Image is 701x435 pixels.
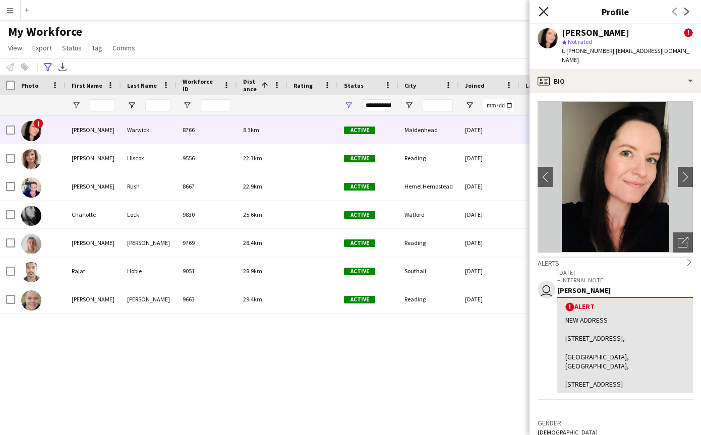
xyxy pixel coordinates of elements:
input: Workforce ID Filter Input [201,99,231,111]
span: 22.9km [243,182,262,190]
div: Southall [398,257,459,285]
span: Comms [112,43,135,52]
h3: Profile [530,5,701,18]
a: Export [28,41,56,54]
button: Open Filter Menu [127,101,136,110]
div: 9769 [177,229,237,257]
a: Tag [88,41,106,54]
div: 9830 [177,201,237,228]
input: Last Name Filter Input [145,99,170,111]
span: Export [32,43,52,52]
div: Rush [121,172,177,200]
span: Active [344,127,375,134]
span: t. [PHONE_NUMBER] [562,47,614,54]
div: Charlotte [66,201,121,228]
div: Rajat [66,257,121,285]
div: Hoble [121,257,177,285]
div: Bio [530,69,701,93]
span: 28.9km [243,267,262,275]
div: [PERSON_NAME] [562,28,629,37]
input: Joined Filter Input [483,99,513,111]
div: [DATE] [459,172,519,200]
a: View [4,41,26,54]
div: Maidenhead [398,116,459,144]
div: [DATE] [459,144,519,172]
span: Rating [294,82,313,89]
a: Status [58,41,86,54]
div: [DATE] [459,285,519,313]
div: [PERSON_NAME] [66,144,121,172]
span: Workforce ID [183,78,219,93]
span: View [8,43,22,52]
button: Open Filter Menu [465,101,474,110]
span: ! [565,302,574,312]
span: Photo [21,82,38,89]
span: 8.3km [243,126,259,134]
div: Hiscox [121,144,177,172]
img: Louise Hiscox [21,149,41,169]
div: Hemel Hempstead [398,172,459,200]
div: [DATE] [459,201,519,228]
span: 29.4km [243,295,262,303]
div: Warwick [121,116,177,144]
span: Active [344,296,375,303]
div: Alert [565,302,685,312]
span: ! [684,28,693,37]
button: Open Filter Menu [72,101,81,110]
p: – INTERNAL NOTE [557,276,693,284]
div: Reading [398,285,459,313]
h3: Gender [538,418,693,427]
button: Open Filter Menu [404,101,414,110]
span: 28.4km [243,239,262,246]
span: Not rated [568,38,592,45]
div: NEW ADDRESS [STREET_ADDRESS], [GEOGRAPHIC_DATA], [GEOGRAPHIC_DATA], [STREET_ADDRESS] [565,316,685,389]
span: Active [344,155,375,162]
span: ! [33,118,43,129]
div: [DATE] [459,257,519,285]
div: Reading [398,229,459,257]
img: Rajat Hoble [21,262,41,282]
div: 8667 [177,172,237,200]
span: | [EMAIL_ADDRESS][DOMAIN_NAME] [562,47,689,64]
div: Watford [398,201,459,228]
input: City Filter Input [423,99,453,111]
span: Tag [92,43,102,52]
span: Last job [525,82,548,89]
span: My Workforce [8,24,82,39]
app-action-btn: Advanced filters [42,61,54,73]
span: Active [344,239,375,247]
a: Comms [108,41,139,54]
img: Amanda Rush [21,177,41,198]
span: Joined [465,82,485,89]
div: [PERSON_NAME] [66,229,121,257]
input: First Name Filter Input [90,99,115,111]
img: Charlotte Lock [21,206,41,226]
div: [DATE] [459,229,519,257]
span: City [404,82,416,89]
div: [DATE] [459,116,519,144]
span: Status [344,82,364,89]
span: Status [62,43,82,52]
div: [PERSON_NAME] [121,285,177,313]
div: 9051 [177,257,237,285]
img: Jason Lee [21,290,41,310]
div: Lock [121,201,177,228]
span: 22.3km [243,154,262,162]
div: Alerts [538,257,693,268]
span: Active [344,211,375,219]
p: [DATE] [557,269,693,276]
app-action-btn: Export XLSX [56,61,69,73]
span: Active [344,183,375,191]
span: Active [344,268,375,275]
div: Open photos pop-in [673,232,693,253]
div: [PERSON_NAME] [66,116,121,144]
button: Open Filter Menu [183,101,192,110]
button: Open Filter Menu [344,101,353,110]
img: Marta Wojtkowiak [21,234,41,254]
div: 8766 [177,116,237,144]
img: Serena Warwick [21,121,41,141]
div: [PERSON_NAME] [66,285,121,313]
span: First Name [72,82,102,89]
div: [PERSON_NAME] [121,229,177,257]
div: [PERSON_NAME] [557,286,693,295]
